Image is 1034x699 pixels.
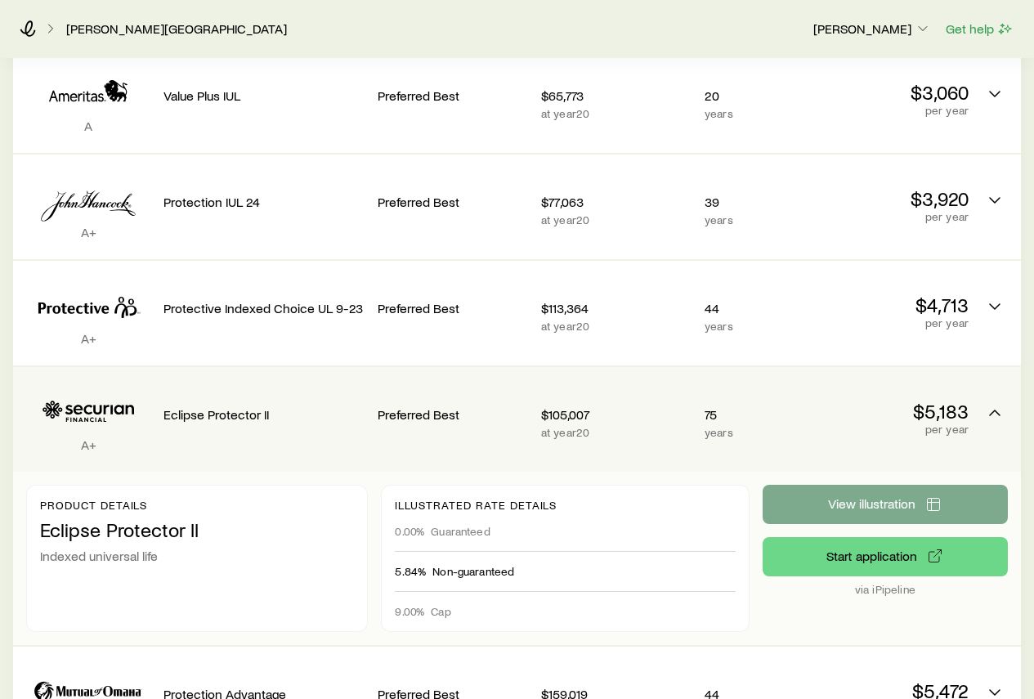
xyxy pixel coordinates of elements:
[705,406,805,423] p: 75
[163,87,365,104] p: Value Plus IUL
[818,104,969,117] p: per year
[40,499,354,512] p: Product details
[828,497,915,510] span: View illustration
[40,518,354,541] p: Eclipse Protector II
[818,400,969,423] p: $5,183
[395,565,426,578] span: 5.84%
[26,118,150,134] p: A
[812,20,932,39] button: [PERSON_NAME]
[163,406,365,423] p: Eclipse Protector II
[378,194,528,210] p: Preferred Best
[705,300,805,316] p: 44
[395,499,735,512] p: Illustrated rate details
[705,426,805,439] p: years
[26,224,150,240] p: A+
[431,605,450,618] span: Cap
[705,87,805,104] p: 20
[541,87,692,104] p: $65,773
[705,194,805,210] p: 39
[378,87,528,104] p: Preferred Best
[813,20,931,37] p: [PERSON_NAME]
[65,21,288,37] a: [PERSON_NAME][GEOGRAPHIC_DATA]
[163,194,365,210] p: Protection IUL 24
[818,316,969,329] p: per year
[431,525,490,538] span: Guaranteed
[378,300,528,316] p: Preferred Best
[541,300,692,316] p: $113,364
[818,293,969,316] p: $4,713
[541,213,692,226] p: at year 20
[541,426,692,439] p: at year 20
[541,107,692,120] p: at year 20
[818,423,969,436] p: per year
[818,187,969,210] p: $3,920
[763,537,1008,576] button: via iPipeline
[763,583,1008,596] p: via iPipeline
[541,194,692,210] p: $77,063
[705,107,805,120] p: years
[26,330,150,347] p: A+
[705,320,805,333] p: years
[26,437,150,453] p: A+
[432,565,514,578] span: Non-guaranteed
[163,300,365,316] p: Protective Indexed Choice UL 9-23
[395,605,424,618] span: 9.00%
[40,548,354,564] p: Indexed universal life
[541,320,692,333] p: at year 20
[945,20,1014,38] button: Get help
[818,210,969,223] p: per year
[705,213,805,226] p: years
[818,81,969,104] p: $3,060
[541,406,692,423] p: $105,007
[378,406,528,423] p: Preferred Best
[763,485,1008,524] button: View illustration
[395,525,424,538] span: 0.00%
